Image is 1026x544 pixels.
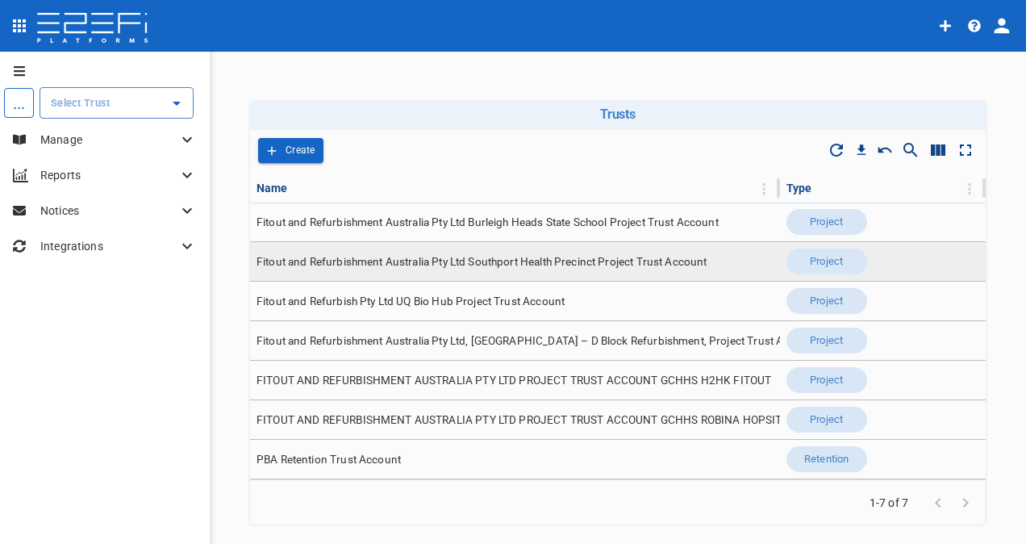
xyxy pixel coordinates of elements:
[800,412,853,428] span: Project
[256,178,288,198] div: Name
[800,333,853,349] span: Project
[924,495,952,510] span: Go to previous page
[40,167,177,183] p: Reports
[258,138,323,163] span: Add Trust
[256,452,401,467] span: PBA Retention Trust Account
[255,107,981,122] h6: Trusts
[286,141,315,160] p: Create
[256,215,719,230] span: Fitout and Refurbishment Australia Pty Ltd Burleigh Heads State School Project Trust Account
[40,203,177,219] p: Notices
[924,136,952,164] button: Show/Hide columns
[751,176,777,202] button: Column Actions
[957,176,982,202] button: Column Actions
[165,92,188,115] button: Open
[952,136,979,164] button: Toggle full screen
[256,333,818,349] span: Fitout and Refurbishment Australia Pty Ltd, [GEOGRAPHIC_DATA] – D Block Refurbishment, Project Tr...
[256,294,565,309] span: Fitout and Refurbish Pty Ltd UQ Bio Hub Project Trust Account
[800,294,853,309] span: Project
[863,495,915,511] span: 1-7 of 7
[795,452,858,467] span: Retention
[4,88,34,118] div: ...
[40,132,177,148] p: Manage
[786,178,812,198] div: Type
[256,373,771,388] span: FITOUT AND REFURBISHMENT AUSTRALIA PTY LTD PROJECT TRUST ACCOUNT GCHHS H2HK FITOUT
[850,139,873,161] button: Download CSV
[47,94,162,111] input: Select Trust
[800,373,853,388] span: Project
[256,254,707,270] span: Fitout and Refurbishment Australia Pty Ltd Southport Health Precinct Project Trust Account
[897,136,924,164] button: Show/Hide search
[823,136,850,164] span: Refresh Data
[952,495,979,510] span: Go to next page
[256,412,866,428] span: FITOUT AND REFURBISHMENT AUSTRALIA PTY LTD PROJECT TRUST ACCOUNT GCHHS ROBINA HOPSITAL PLANT ROOM
[40,238,177,254] p: Integrations
[873,138,897,162] button: Reset Sorting
[258,138,323,163] button: Create
[800,215,853,230] span: Project
[800,254,853,270] span: Project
